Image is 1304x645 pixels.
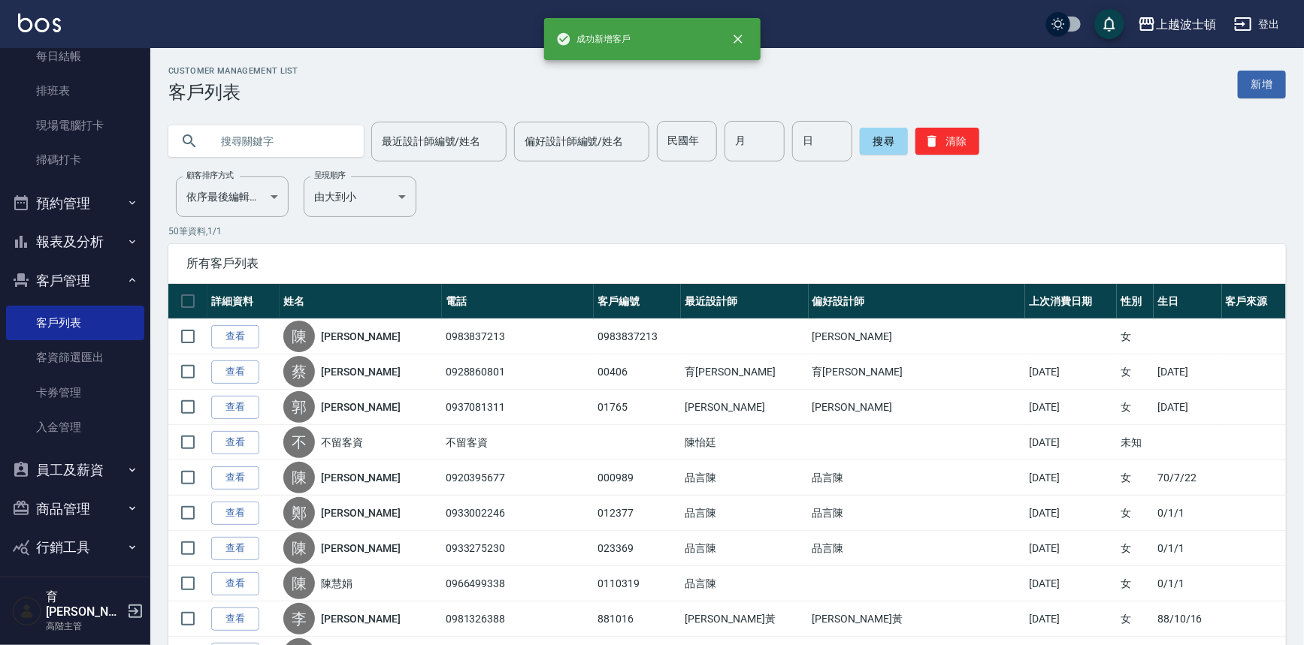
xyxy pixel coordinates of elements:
[168,82,298,103] h3: 客戶列表
[1222,284,1286,319] th: 客戶來源
[176,176,289,217] div: 依序最後編輯時間
[1025,601,1117,637] td: [DATE]
[1154,531,1221,566] td: 0/1/1
[1025,354,1117,390] td: [DATE]
[1228,11,1286,38] button: 登出
[283,356,315,387] div: 蔡
[809,460,1026,496] td: 品言陳
[809,354,1026,390] td: 育[PERSON_NAME]
[594,390,681,425] td: 01765
[46,589,123,619] h5: 育[PERSON_NAME]
[809,390,1026,425] td: [PERSON_NAME]
[46,619,123,633] p: 高階主管
[1117,460,1154,496] td: 女
[321,399,401,414] a: [PERSON_NAME]
[1025,531,1117,566] td: [DATE]
[321,470,401,485] a: [PERSON_NAME]
[283,497,315,529] div: 鄭
[809,319,1026,354] td: [PERSON_NAME]
[304,176,416,217] div: 由大到小
[1117,566,1154,601] td: 女
[6,410,144,445] a: 入金管理
[321,364,401,379] a: [PERSON_NAME]
[1154,496,1221,531] td: 0/1/1
[1117,319,1154,354] td: 女
[594,601,681,637] td: 881016
[1154,601,1221,637] td: 88/10/16
[722,23,755,56] button: close
[321,576,352,591] a: 陳慧娟
[283,321,315,352] div: 陳
[681,531,808,566] td: 品言陳
[594,566,681,601] td: 0110319
[594,496,681,531] td: 012377
[6,340,144,375] a: 客資篩選匯出
[283,426,315,458] div: 不
[594,284,681,319] th: 客戶編號
[442,319,595,354] td: 0983837213
[1117,531,1154,566] td: 女
[442,390,595,425] td: 0937081311
[1094,9,1124,39] button: save
[6,490,144,529] button: 商品管理
[6,108,144,143] a: 現場電腦打卡
[6,451,144,490] button: 員工及薪資
[809,531,1026,566] td: 品言陳
[681,601,808,637] td: [PERSON_NAME]黃
[211,360,259,384] a: 查看
[594,319,681,354] td: 0983837213
[1025,496,1117,531] td: [DATE]
[860,128,908,155] button: 搜尋
[283,603,315,634] div: 李
[168,66,298,76] h2: Customer Management List
[1132,9,1222,40] button: 上越波士頓
[280,284,442,319] th: 姓名
[1154,566,1221,601] td: 0/1/1
[1117,390,1154,425] td: 女
[809,284,1026,319] th: 偏好設計師
[211,502,259,525] a: 查看
[6,222,144,261] button: 報表及分析
[6,528,144,567] button: 行銷工具
[6,261,144,300] button: 客戶管理
[1025,566,1117,601] td: [DATE]
[594,354,681,390] td: 00406
[681,496,808,531] td: 品言陳
[681,460,808,496] td: 品言陳
[321,505,401,520] a: [PERSON_NAME]
[681,425,808,460] td: 陳怡廷
[1154,460,1221,496] td: 70/7/22
[6,39,144,74] a: 每日結帳
[321,611,401,626] a: [PERSON_NAME]
[1156,15,1216,34] div: 上越波士頓
[1117,354,1154,390] td: 女
[915,128,979,155] button: 清除
[6,143,144,177] a: 掃碼打卡
[1025,390,1117,425] td: [DATE]
[1238,71,1286,98] a: 新增
[6,306,144,340] a: 客戶列表
[211,607,259,631] a: 查看
[186,256,1268,271] span: 所有客戶列表
[1025,284,1117,319] th: 上次消費日期
[1117,601,1154,637] td: 女
[681,390,808,425] td: [PERSON_NAME]
[283,462,315,493] div: 陳
[681,566,808,601] td: 品言陳
[681,354,808,390] td: 育[PERSON_NAME]
[442,531,595,566] td: 0933275230
[1117,496,1154,531] td: 女
[211,431,259,454] a: 查看
[442,425,595,460] td: 不留客資
[211,537,259,560] a: 查看
[1154,284,1221,319] th: 生日
[442,354,595,390] td: 0928860801
[211,396,259,419] a: 查看
[12,596,42,626] img: Person
[442,460,595,496] td: 0920395677
[283,391,315,423] div: 郭
[321,541,401,556] a: [PERSON_NAME]
[594,531,681,566] td: 023369
[210,121,352,161] input: 搜尋關鍵字
[6,375,144,410] a: 卡券管理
